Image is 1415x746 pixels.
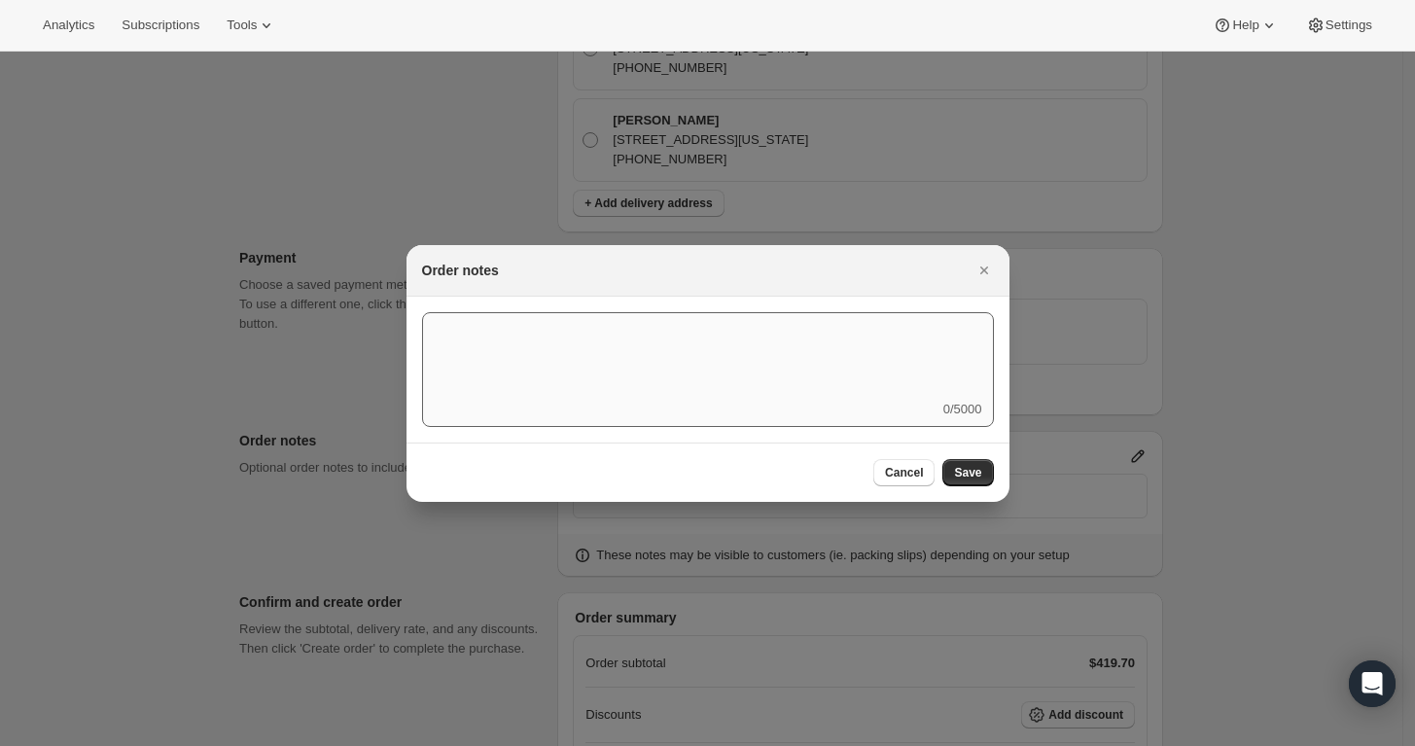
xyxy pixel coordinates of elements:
span: Cancel [885,465,923,480]
span: Settings [1326,18,1372,33]
span: Subscriptions [122,18,199,33]
span: Tools [227,18,257,33]
button: Cancel [873,459,935,486]
div: Open Intercom Messenger [1349,660,1396,707]
button: Analytics [31,12,106,39]
button: Tools [215,12,288,39]
span: Help [1232,18,1258,33]
span: Save [954,465,981,480]
button: Subscriptions [110,12,211,39]
button: Settings [1294,12,1384,39]
button: Help [1201,12,1290,39]
h2: Order notes [422,261,499,280]
span: Analytics [43,18,94,33]
button: Close [971,257,998,284]
button: Save [942,459,993,486]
